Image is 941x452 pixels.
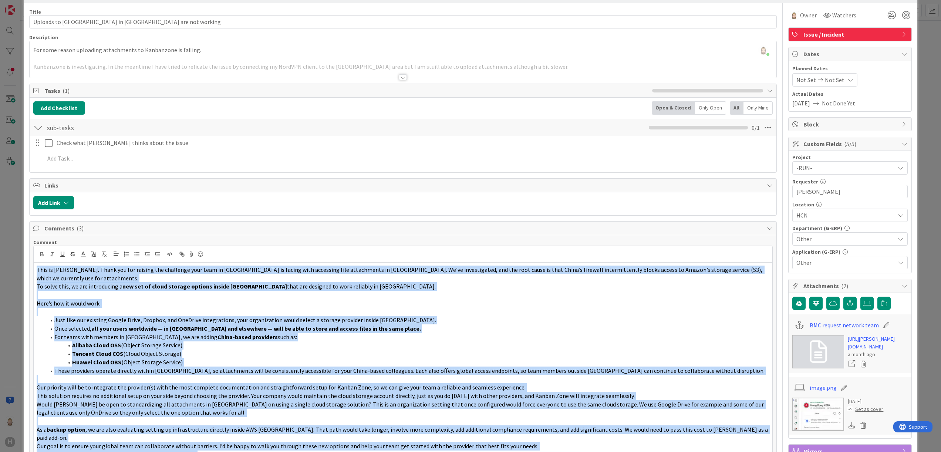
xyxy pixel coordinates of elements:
[44,86,649,95] span: Tasks
[803,139,898,148] span: Custom Fields
[217,333,278,341] strong: China-based providers
[29,34,58,41] span: Description
[54,316,436,324] span: Just like our existing Google Drive, Dropbox, and OneDrive integrations, your organization would ...
[72,358,121,366] strong: Huawei Cloud OBS
[752,123,760,132] span: 0 / 1
[848,405,883,413] div: Set as cover
[848,359,856,369] a: Open
[758,45,769,55] img: LaT3y7r22MuEzJAq8SoXmSHa1xSW2awU.png
[44,181,763,190] span: Links
[822,99,855,108] span: Not Done Yet
[848,421,856,430] div: Download
[796,163,891,173] span: -RUN-
[796,258,895,267] span: Other
[122,283,287,290] strong: new set of cloud storage options inside [GEOGRAPHIC_DATA]
[743,101,773,115] div: Only Mine
[37,401,765,416] span: Would [PERSON_NAME] be open to standardizing all attachments in [GEOGRAPHIC_DATA] on using a sing...
[841,282,848,290] span: ( 2 )
[792,178,818,185] label: Requester
[29,15,777,28] input: type card name here...
[44,224,763,233] span: Comments
[37,442,539,450] span: Our goal is to ensure your global team can collaborate without barriers. I’d be happy to walk you...
[796,235,895,243] span: Other
[832,11,856,20] span: Watchers
[16,1,34,10] span: Support
[72,341,121,349] strong: Alibaba Cloud OSS
[54,333,217,341] span: For teams with members in [GEOGRAPHIC_DATA], we are adding
[278,333,297,341] span: such as:
[123,350,181,357] span: (Cloud Object Storage)
[796,211,895,220] span: HCN
[54,325,91,332] span: Once selected,
[54,367,765,374] span: These providers operate directly within [GEOGRAPHIC_DATA], so attachments will be consistently ac...
[810,321,879,330] a: BMC request network team
[37,392,635,399] span: This solution requires no additional setup on your side beyond choosing the provider. Your compan...
[803,120,898,129] span: Block
[792,90,908,98] span: Actual Dates
[790,11,799,20] img: Rv
[848,351,908,358] div: a month ago
[77,225,84,232] span: ( 3 )
[792,99,810,108] span: [DATE]
[652,101,695,115] div: Open & Closed
[803,281,898,290] span: Attachments
[121,341,182,349] span: (Object Storage Service)
[37,300,101,307] span: Here’s how it would work:
[792,202,908,207] div: Location
[792,226,908,231] div: Department (G-ERP)
[37,266,763,282] span: This is [PERSON_NAME]. Thank you for raising the challenge your team in [GEOGRAPHIC_DATA] is faci...
[44,121,211,134] input: Add Checklist...
[695,101,726,115] div: Only Open
[848,398,883,405] div: [DATE]
[33,101,85,115] button: Add Checklist
[803,30,898,39] span: Issue / Incident
[91,325,421,332] strong: all your users worldwide — in [GEOGRAPHIC_DATA] and elsewhere — will be able to store and access ...
[810,383,837,392] a: image.png
[730,101,743,115] div: All
[72,350,123,357] strong: Tencent Cloud COS
[29,9,41,15] label: Title
[33,239,57,246] span: Comment
[57,139,771,147] p: Check what [PERSON_NAME] thinks about the issue
[796,75,816,84] span: Not Set
[63,87,70,94] span: ( 1 )
[825,75,844,84] span: Not Set
[47,426,85,433] strong: backup option
[37,426,47,433] span: As a
[800,11,817,20] span: Owner
[844,140,856,148] span: ( 5/5 )
[803,50,898,58] span: Dates
[792,155,908,160] div: Project
[37,426,769,442] span: , we are also evaluating setting up infrastructure directly inside AWS [GEOGRAPHIC_DATA]. That pa...
[792,65,908,72] span: Planned Dates
[33,46,773,54] p: For some reason uploading attachments to Kanbanzone is failing.
[121,358,183,366] span: (Object Storage Service)
[37,384,526,391] span: Our priority will be to integrate the provider(s) with the most complete documentation and straig...
[33,196,74,209] button: Add Link
[792,249,908,254] div: Application (G-ERP)
[37,283,122,290] span: To solve this, we are introducing a
[287,283,436,290] span: that are designed to work reliably in [GEOGRAPHIC_DATA].
[848,335,908,351] a: [URL][PERSON_NAME][DOMAIN_NAME]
